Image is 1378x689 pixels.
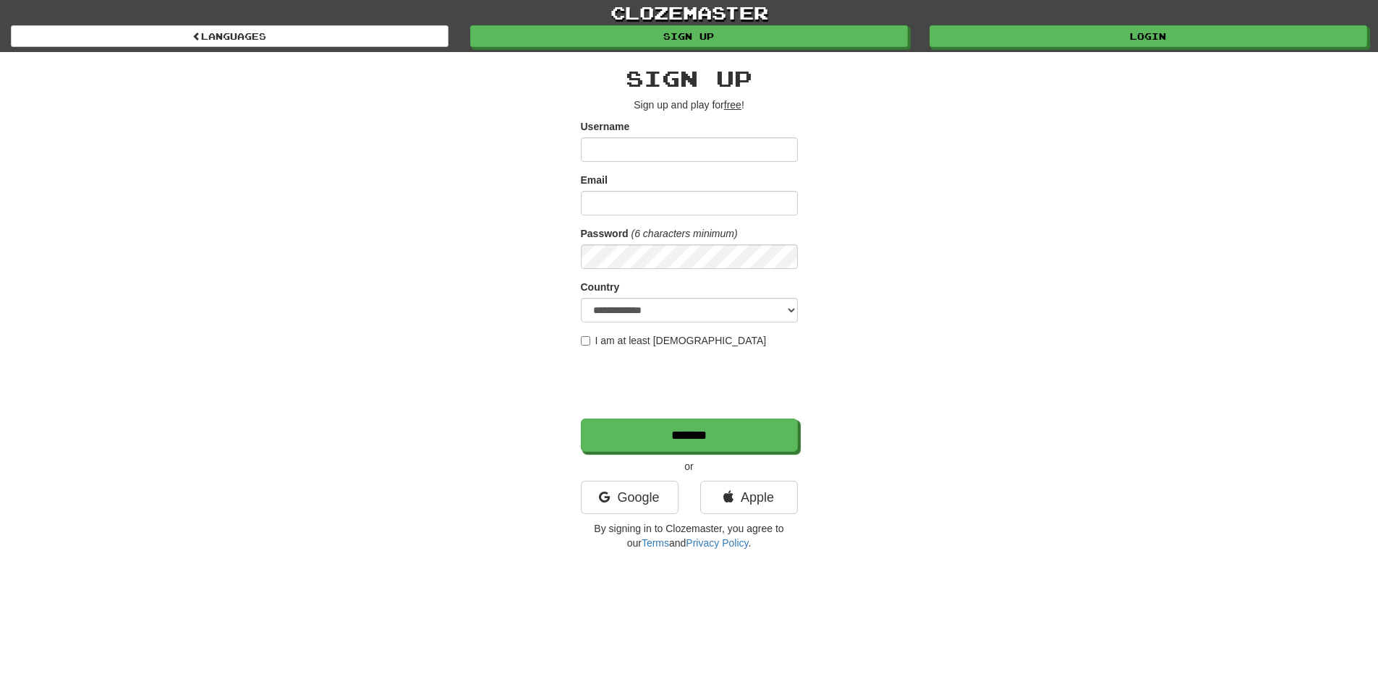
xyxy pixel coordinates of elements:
input: I am at least [DEMOGRAPHIC_DATA] [581,336,590,346]
p: Sign up and play for ! [581,98,798,112]
p: or [581,459,798,474]
a: Languages [11,25,448,47]
a: Sign up [470,25,908,47]
em: (6 characters minimum) [631,228,738,239]
a: Login [930,25,1367,47]
label: Username [581,119,630,134]
label: Country [581,280,620,294]
p: By signing in to Clozemaster, you agree to our and . [581,521,798,550]
a: Apple [700,481,798,514]
label: I am at least [DEMOGRAPHIC_DATA] [581,333,767,348]
u: free [724,99,741,111]
label: Password [581,226,629,241]
a: Privacy Policy [686,537,748,549]
iframe: reCAPTCHA [581,355,801,411]
h2: Sign up [581,67,798,90]
a: Terms [642,537,669,549]
a: Google [581,481,679,514]
label: Email [581,173,608,187]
